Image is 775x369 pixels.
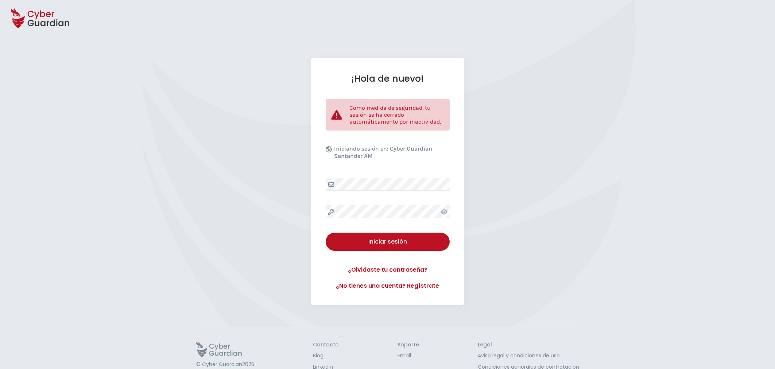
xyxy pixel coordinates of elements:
h3: Soporte [398,342,419,348]
a: ¿No tienes una cuenta? Regístrate [326,281,450,290]
button: Iniciar sesión [326,233,450,251]
a: Blog [313,352,339,360]
div: Iniciar sesión [331,237,444,246]
p: © Cyber Guardian 2025 [196,361,254,368]
p: Iniciando sesión en: [334,145,448,163]
h1: ¡Hola de nuevo! [326,73,450,84]
b: Cyber Guardian Santander AM [334,145,432,159]
a: ¿Olvidaste tu contraseña? [326,265,450,274]
a: Email [398,352,419,360]
h3: Legal [478,342,579,348]
h3: Contacto [313,342,339,348]
a: Aviso legal y condiciones de uso [478,352,579,360]
p: Como medida de seguridad, tu sesión se ha cerrado automáticamente por inactividad. [349,104,444,125]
